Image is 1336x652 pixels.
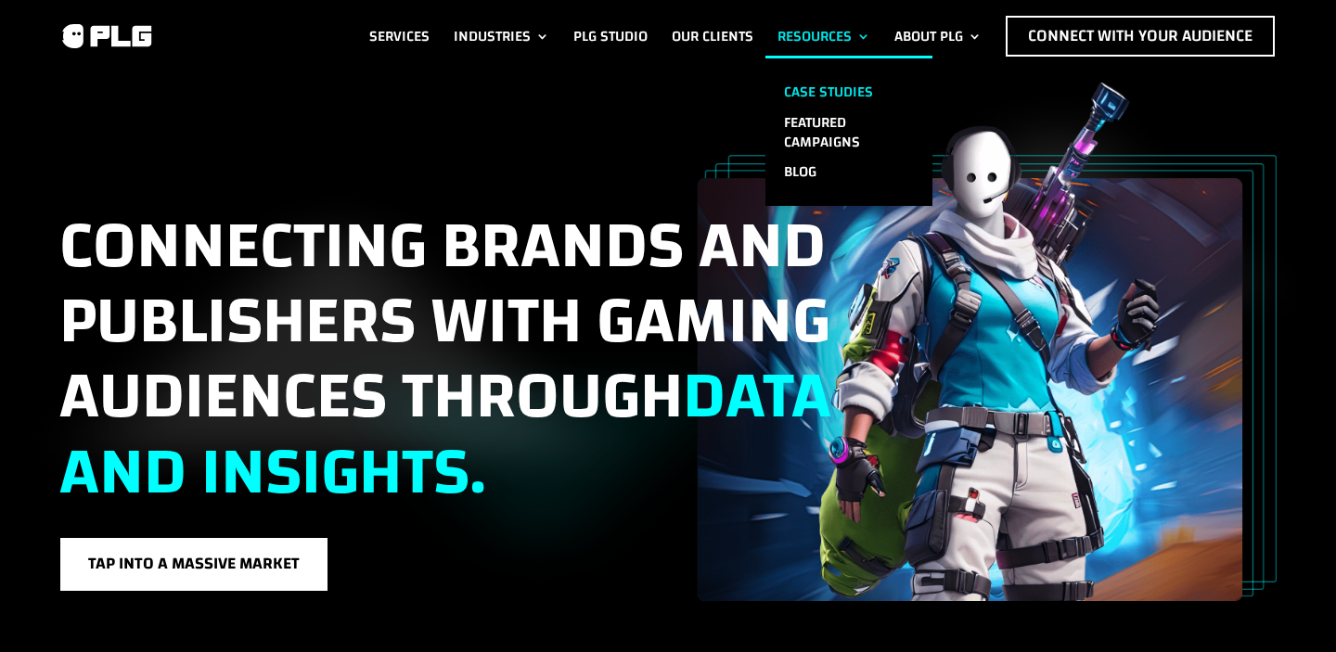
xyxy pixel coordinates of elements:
[765,108,932,158] a: Featured Campaigns
[59,335,831,532] span: data and insights.
[454,16,549,57] a: Industries
[1006,16,1275,57] a: Connect with Your Audience
[573,16,648,57] a: PLG Studio
[59,537,328,592] a: Tap into a massive market
[765,157,932,187] a: Blog
[1243,563,1336,652] iframe: Chat Widget
[765,77,932,108] a: Case Studies
[369,16,430,57] a: Services
[894,16,982,57] a: About PLG
[777,16,870,57] a: Resources
[59,185,831,533] span: Connecting brands and publishers with gaming audiences through
[672,16,753,57] a: Our Clients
